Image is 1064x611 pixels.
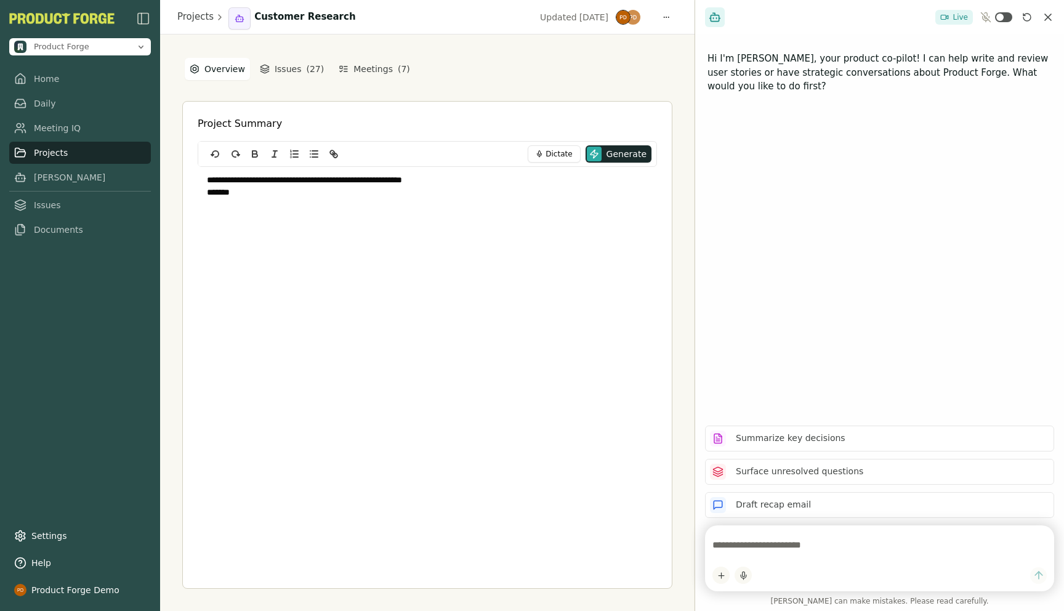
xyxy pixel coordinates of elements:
a: Meeting IQ [9,117,151,139]
button: Open organization switcher [9,38,151,55]
img: Product Forge [14,41,26,53]
img: Product Forge [9,13,115,24]
span: Live [953,12,968,22]
a: [PERSON_NAME] [9,166,151,188]
button: redo [227,147,244,161]
button: Bold [246,147,264,161]
button: Bullet [305,147,323,161]
button: Summarize key decisions [705,426,1054,451]
button: Meetings [334,58,415,80]
img: Product Forge Demo [626,10,640,25]
a: Daily [9,92,151,115]
button: PF-Logo [9,13,115,24]
h1: Customer Research [254,10,355,24]
button: undo [207,147,224,161]
a: Projects [177,10,214,24]
button: Generate [586,145,651,163]
button: Reset conversation [1020,10,1034,25]
span: Updated [540,11,577,23]
button: Add content to chat [712,567,730,584]
button: Draft recap email [705,492,1054,518]
p: Draft recap email [736,498,811,511]
button: Updated[DATE]Product Forge DemoProduct Forge Demo [533,9,648,26]
p: Hi I'm [PERSON_NAME], your product co-pilot! I can help write and review user stories or have str... [707,52,1052,94]
img: profile [14,584,26,596]
button: Ordered [286,147,303,161]
h2: Project Summary [198,116,282,131]
button: Dictate [528,145,580,163]
img: sidebar [136,11,151,26]
button: Help [9,552,151,574]
span: Dictate [546,149,572,159]
span: Product Forge [34,41,89,52]
span: ( 27 ) [306,63,324,75]
button: Link [325,147,342,161]
button: Start dictation [735,567,752,584]
span: Generate [607,148,647,160]
p: Surface unresolved questions [736,465,863,478]
span: [DATE] [579,11,608,23]
button: Overview [185,58,250,80]
button: Italic [266,147,283,161]
button: Close chat [1042,11,1054,23]
button: Product Forge Demo [9,579,151,601]
button: Issues [255,58,329,80]
a: Home [9,68,151,90]
button: Surface unresolved questions [705,459,1054,485]
p: Summarize key decisions [736,432,845,445]
img: Product Forge Demo [616,10,631,25]
a: Issues [9,194,151,216]
a: Settings [9,525,151,547]
a: Projects [9,142,151,164]
a: Documents [9,219,151,241]
span: [PERSON_NAME] can make mistakes. Please read carefully. [705,596,1054,606]
span: ( 7 ) [398,63,410,75]
button: Send message [1030,567,1047,584]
